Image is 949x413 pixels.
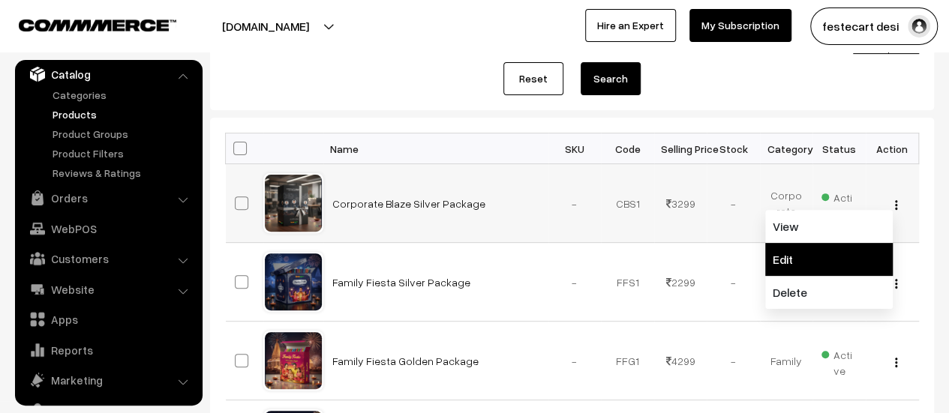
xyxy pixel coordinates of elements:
th: Status [812,133,866,164]
td: Family [760,243,813,322]
a: Hire an Expert [585,9,676,42]
td: FFS1 [601,243,654,322]
img: user [908,15,930,37]
a: Marketing [19,367,197,394]
th: Name [323,133,548,164]
a: Categories [49,87,197,103]
button: [DOMAIN_NAME] [170,7,362,45]
a: COMMMERCE [19,15,150,33]
span: Active [821,343,857,379]
a: Orders [19,184,197,211]
td: CBS1 [601,164,654,243]
span: Active [821,186,857,221]
a: Product Groups [49,126,197,142]
a: Customers [19,245,197,272]
a: View [765,210,893,243]
a: Corporate Blaze Silver Package [332,197,485,210]
a: My Subscription [689,9,791,42]
img: Menu [895,358,897,367]
td: - [548,164,602,243]
td: 4299 [654,322,707,400]
td: - [707,322,760,400]
a: Family Fiesta Silver Package [332,276,470,289]
img: COMMMERCE [19,19,176,31]
td: - [548,243,602,322]
th: Code [601,133,654,164]
img: Menu [895,200,897,210]
td: - [548,322,602,400]
a: Products [49,106,197,122]
td: FFG1 [601,322,654,400]
a: Product Filters [49,145,197,161]
td: 2299 [654,243,707,322]
td: Family [760,322,813,400]
a: Family Fiesta Golden Package [332,355,479,367]
button: festecart desi [810,7,938,45]
th: SKU [548,133,602,164]
a: Reset [503,62,563,95]
th: Action [866,133,919,164]
a: Reports [19,337,197,364]
a: Website [19,276,197,303]
a: Delete [765,276,893,309]
a: Reviews & Ratings [49,165,197,181]
a: Apps [19,306,197,333]
a: Catalog [19,61,197,88]
td: 3299 [654,164,707,243]
img: Menu [895,279,897,289]
button: Search [581,62,641,95]
td: Corporate [760,164,813,243]
a: Edit [765,243,893,276]
td: - [707,243,760,322]
th: Category [760,133,813,164]
a: WebPOS [19,215,197,242]
th: Selling Price [654,133,707,164]
td: - [707,164,760,243]
th: Stock [707,133,760,164]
